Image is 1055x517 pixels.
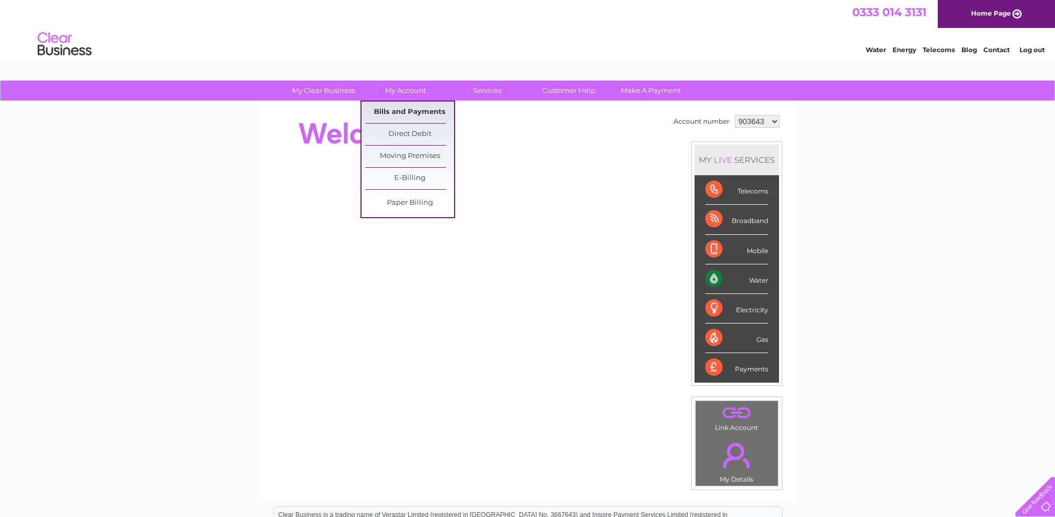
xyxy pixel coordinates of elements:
[365,192,454,214] a: Paper Billing
[279,81,368,100] a: My Clear Business
[923,46,955,54] a: Telecoms
[961,46,977,54] a: Blog
[443,81,532,100] a: Services
[852,5,926,19] a: 0333 014 3131
[698,436,775,474] a: .
[866,46,886,54] a: Water
[365,168,454,189] a: E-Billing
[274,6,782,52] div: Clear Business is a trading name of Verastar Limited (registered in [GEOGRAPHIC_DATA] No. 3667643...
[705,353,768,382] div: Payments
[37,28,92,61] img: logo.png
[361,81,450,100] a: My Account
[705,205,768,234] div: Broadband
[698,404,775,422] a: .
[712,155,734,165] div: LIVE
[695,434,778,486] td: My Details
[893,46,916,54] a: Energy
[365,102,454,123] a: Bills and Payments
[606,81,695,100] a: Make A Payment
[365,124,454,145] a: Direct Debit
[695,400,778,434] td: Link Account
[671,112,732,131] td: Account number
[705,235,768,264] div: Mobile
[705,264,768,294] div: Water
[705,175,768,205] div: Telecoms
[365,146,454,167] a: Moving Premises
[705,324,768,353] div: Gas
[525,81,613,100] a: Customer Help
[705,294,768,324] div: Electricity
[695,145,779,175] div: MY SERVICES
[1019,46,1045,54] a: Log out
[983,46,1010,54] a: Contact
